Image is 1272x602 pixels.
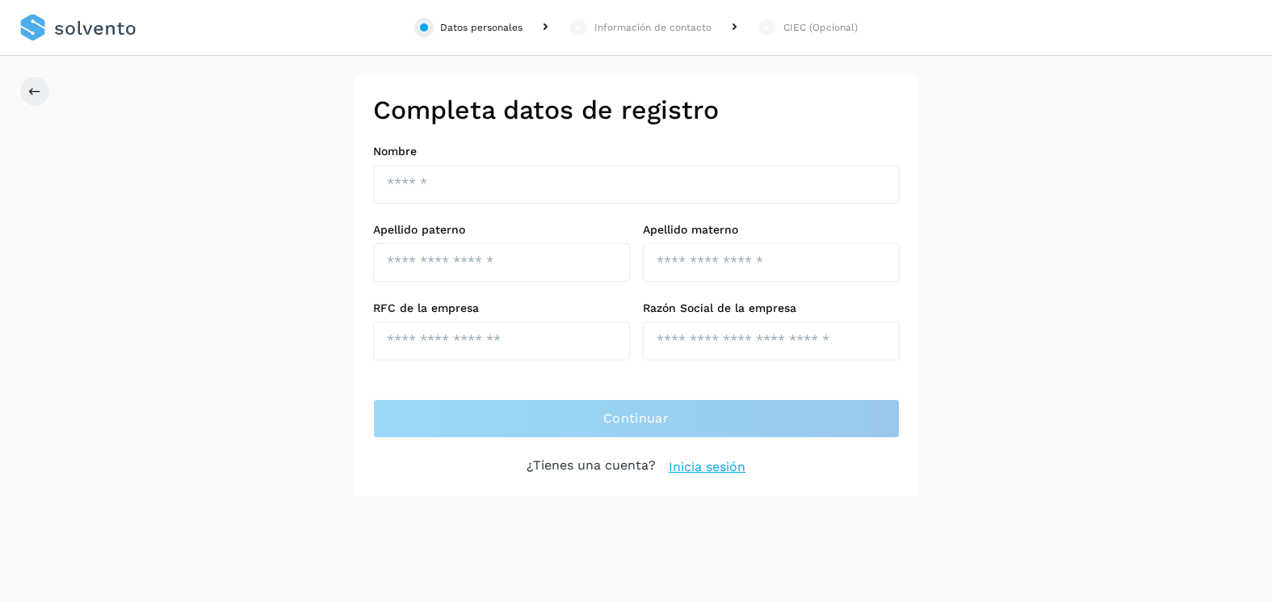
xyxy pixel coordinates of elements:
[373,301,630,315] label: RFC de la empresa
[440,20,523,35] div: Datos personales
[594,20,712,35] div: Información de contacto
[643,223,900,237] label: Apellido materno
[527,457,656,477] p: ¿Tienes una cuenta?
[669,457,745,477] a: Inicia sesión
[373,95,900,125] h2: Completa datos de registro
[603,410,669,427] span: Continuar
[783,20,858,35] div: CIEC (Opcional)
[373,223,630,237] label: Apellido paterno
[373,399,900,438] button: Continuar
[643,301,900,315] label: Razón Social de la empresa
[373,145,900,158] label: Nombre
